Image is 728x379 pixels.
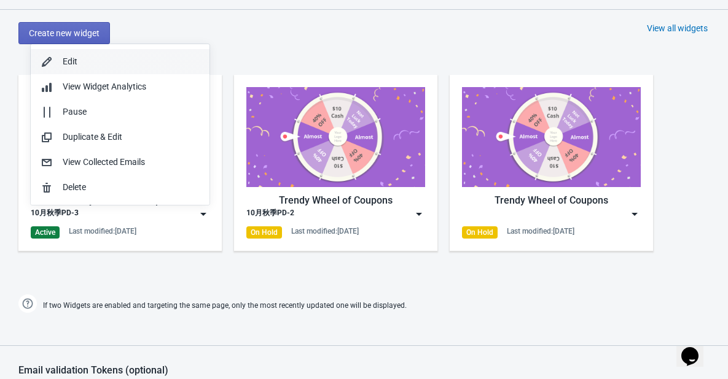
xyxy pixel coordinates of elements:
[31,150,209,175] button: View Collected Emails
[69,226,136,236] div: Last modified: [DATE]
[31,175,209,200] button: Delete
[246,193,425,208] div: Trendy Wheel of Coupons
[676,330,716,367] iframe: chat widget
[63,181,200,194] div: Delete
[31,99,209,124] button: Pause
[246,208,294,220] div: 10月秋季PD-2
[462,87,641,187] img: trendy_game.png
[462,226,498,239] div: On Hold
[63,131,200,144] div: Duplicate & Edit
[63,105,200,118] div: Pause
[291,226,359,236] div: Last modified: [DATE]
[628,208,641,220] img: dropdown.png
[507,226,574,236] div: Last modified: [DATE]
[413,208,425,220] img: dropdown.png
[29,28,100,38] span: Create new widget
[31,49,209,74] button: Edit
[31,208,79,220] div: 10月秋季PD-3
[31,226,60,239] div: Active
[647,22,708,34] div: View all widgets
[462,193,641,208] div: Trendy Wheel of Coupons
[63,55,200,68] div: Edit
[31,124,209,150] button: Duplicate & Edit
[18,22,110,44] button: Create new widget
[197,208,209,220] img: dropdown.png
[246,226,282,239] div: On Hold
[18,294,37,313] img: help.png
[63,82,146,91] span: View Widget Analytics
[31,74,209,99] button: View Widget Analytics
[63,156,200,169] div: View Collected Emails
[246,87,425,187] img: trendy_game.png
[43,296,407,316] span: If two Widgets are enabled and targeting the same page, only the most recently updated one will b...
